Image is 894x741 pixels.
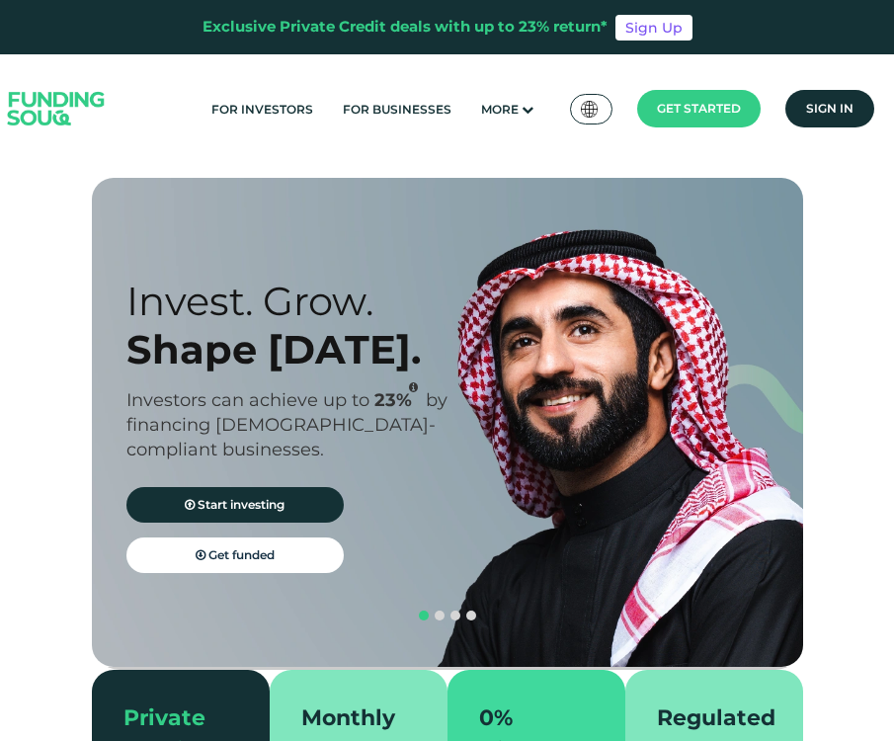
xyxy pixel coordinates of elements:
span: Start investing [198,497,284,512]
button: navigation [447,608,463,623]
a: For Businesses [338,93,456,125]
a: For Investors [206,93,318,125]
button: navigation [432,608,447,623]
a: Start investing [126,487,344,523]
button: navigation [463,608,479,623]
i: 23% IRR (expected) ~ 15% Net yield (expected) [409,382,418,393]
span: More [481,102,519,117]
div: Shape [DATE]. [126,325,462,373]
a: Sign Up [615,15,692,41]
div: Invest. Grow. [126,277,462,325]
img: SA Flag [581,101,599,118]
span: 23% [374,389,426,411]
span: Get started [657,101,741,116]
a: Get funded [126,537,344,573]
span: by financing [DEMOGRAPHIC_DATA]-compliant businesses. [126,389,447,460]
span: Sign in [806,101,853,116]
button: navigation [416,608,432,623]
div: Exclusive Private Credit deals with up to 23% return* [203,16,608,39]
span: Get funded [208,547,275,562]
a: Sign in [785,90,874,127]
span: Investors can achieve up to [126,389,369,411]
